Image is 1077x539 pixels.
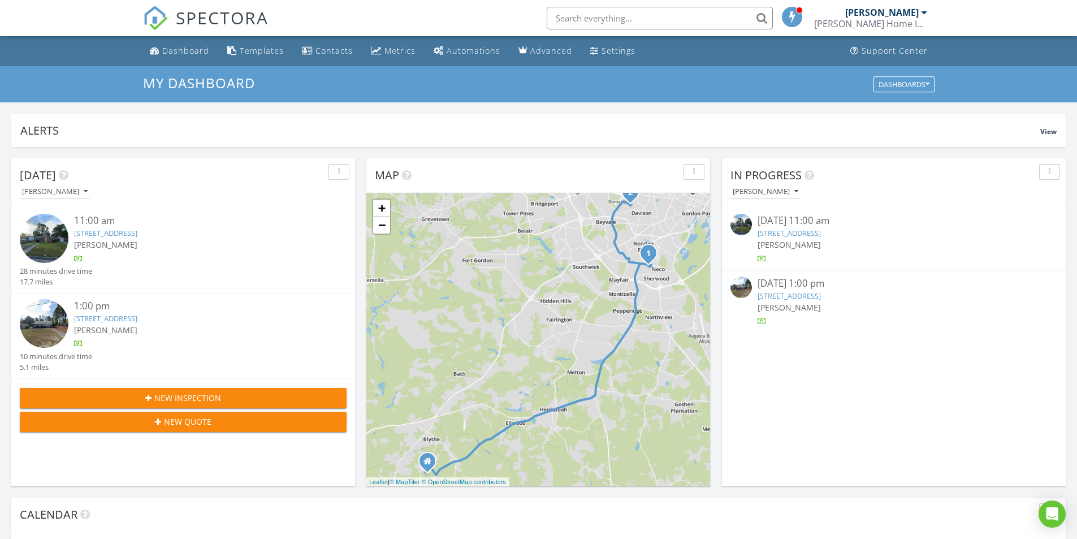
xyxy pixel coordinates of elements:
a: Advanced [514,41,577,62]
a: Metrics [366,41,420,62]
div: 431 Edwards Rd, Hephzibah GA 30815 [427,461,434,468]
div: [PERSON_NAME] [845,7,919,18]
div: 2508 Briarwood Ave, Augusta, GA 30906 [648,253,655,260]
span: Calendar [20,507,77,522]
div: 5.1 miles [20,362,92,373]
a: [STREET_ADDRESS] [74,313,137,324]
a: Settings [586,41,640,62]
input: Search everything... [547,7,773,29]
div: Contacts [315,45,353,56]
div: Dashboards [879,80,929,88]
a: [STREET_ADDRESS] [758,291,821,301]
div: Dashboard [162,45,209,56]
div: 17.7 miles [20,277,92,287]
a: Dashboard [145,41,214,62]
span: New Inspection [154,392,221,404]
div: [DATE] 11:00 am [758,214,1030,228]
div: Templates [240,45,284,56]
div: [PERSON_NAME] [733,188,798,196]
div: Alerts [20,123,1040,138]
button: [PERSON_NAME] [730,184,801,200]
a: Templates [223,41,288,62]
i: 2 [628,189,633,197]
div: 2520 Parkway Dr, Augusta, GA 30904 [630,192,637,199]
span: In Progress [730,167,802,183]
a: © MapTiler [390,478,420,485]
div: Metrics [384,45,416,56]
button: Dashboards [873,76,935,92]
div: Open Intercom Messenger [1039,501,1066,528]
div: 10 minutes drive time [20,351,92,362]
a: Automations (Basic) [429,41,505,62]
a: Support Center [846,41,932,62]
span: [PERSON_NAME] [758,302,821,313]
img: The Best Home Inspection Software - Spectora [143,6,168,31]
button: New Quote [20,412,347,432]
div: Settings [602,45,635,56]
a: © OpenStreetMap contributors [422,478,506,485]
div: 11:00 am [74,214,319,228]
span: [DATE] [20,167,56,183]
div: 1:00 pm [74,299,319,313]
button: [PERSON_NAME] [20,184,90,200]
div: [DATE] 1:00 pm [758,277,1030,291]
a: Zoom in [373,200,390,217]
a: [STREET_ADDRESS] [74,228,137,238]
img: streetview [20,214,68,262]
a: Contacts [297,41,357,62]
i: 1 [646,250,651,258]
button: New Inspection [20,388,347,408]
span: My Dashboard [143,74,255,92]
div: Advanced [530,45,572,56]
span: [PERSON_NAME] [74,239,137,250]
span: SPECTORA [176,6,269,29]
div: Herbst Home Inspections, LLC [814,18,927,29]
a: 11:00 am [STREET_ADDRESS] [PERSON_NAME] 28 minutes drive time 17.7 miles [20,214,347,287]
img: streetview [730,214,752,235]
img: streetview [20,299,68,348]
div: 28 minutes drive time [20,266,92,277]
a: [DATE] 11:00 am [STREET_ADDRESS] [PERSON_NAME] [730,214,1057,264]
span: View [1040,127,1057,136]
span: [PERSON_NAME] [758,239,821,250]
div: [PERSON_NAME] [22,188,88,196]
span: Map [375,167,399,183]
a: [DATE] 1:00 pm [STREET_ADDRESS] [PERSON_NAME] [730,277,1057,327]
a: SPECTORA [143,15,269,39]
a: Zoom out [373,217,390,234]
a: Leaflet [369,478,388,485]
span: [PERSON_NAME] [74,325,137,335]
a: 1:00 pm [STREET_ADDRESS] [PERSON_NAME] 10 minutes drive time 5.1 miles [20,299,347,373]
div: Automations [447,45,500,56]
div: Support Center [862,45,928,56]
a: [STREET_ADDRESS] [758,228,821,238]
div: | [366,477,509,487]
span: New Quote [164,416,211,428]
img: streetview [730,277,752,298]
